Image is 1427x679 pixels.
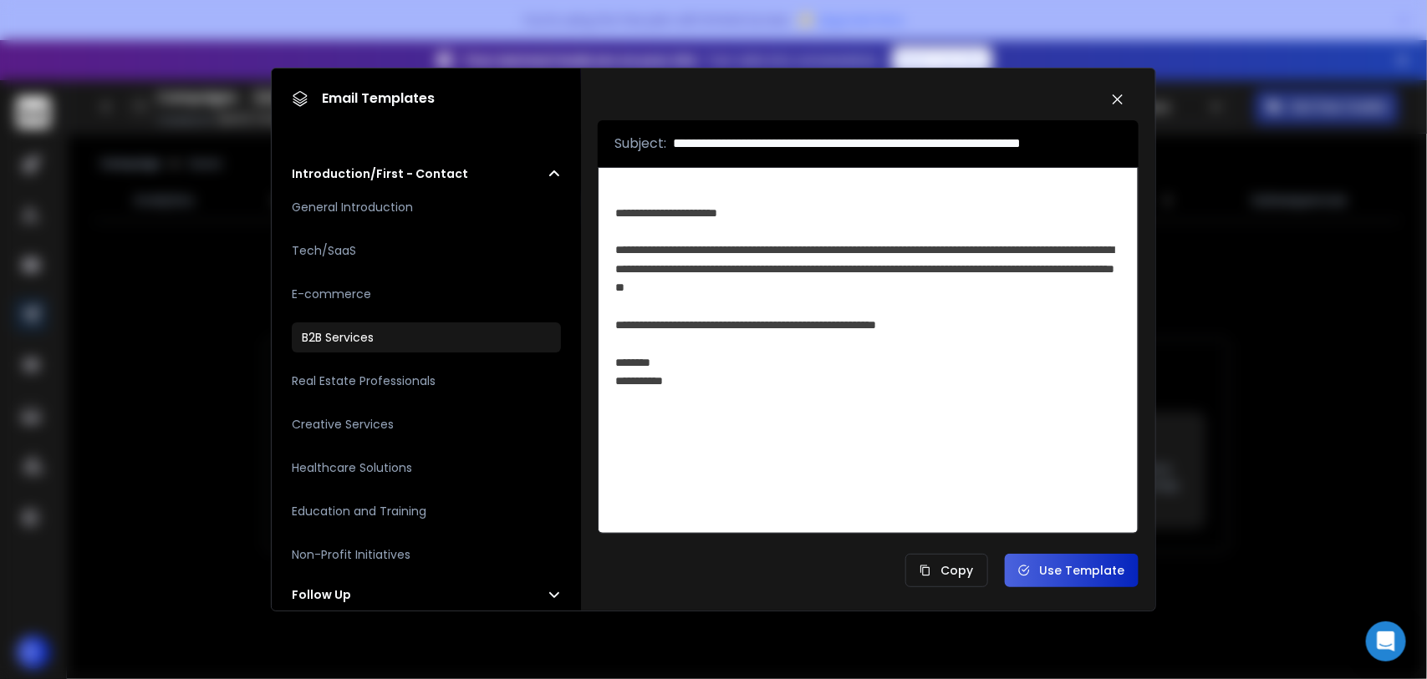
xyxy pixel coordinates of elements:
h3: Creative Services [292,416,394,433]
h3: E-commerce [292,286,371,302]
h3: General Introduction [292,199,413,215]
h1: Email Templates [292,89,435,109]
button: Follow Up [292,586,561,603]
h3: Education and Training [292,503,426,519]
h3: B2B Services [302,329,374,346]
p: Subject: [614,134,666,154]
button: Copy [905,554,988,587]
h3: Tech/SaaS [292,242,356,259]
h3: Non-Profit Initiatives [292,546,410,563]
h3: Healthcare Solutions [292,459,412,476]
button: Use Template [1005,554,1139,587]
div: Open Intercom Messenger [1366,621,1406,661]
h3: Real Estate Professionals [292,372,436,389]
button: Introduction/First - Contact [292,165,561,182]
